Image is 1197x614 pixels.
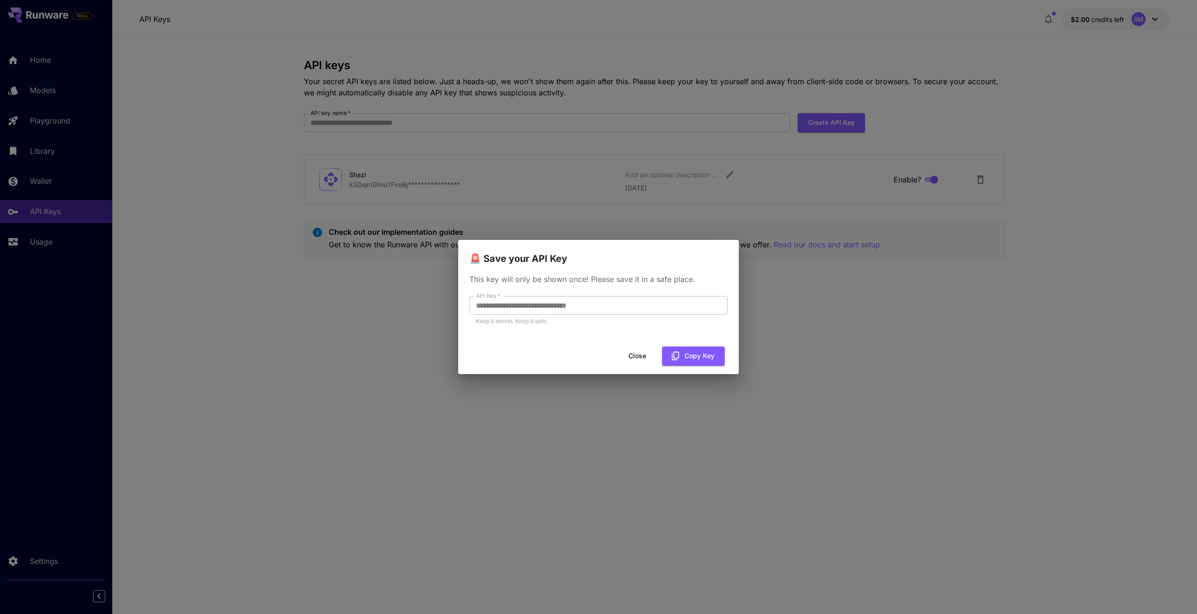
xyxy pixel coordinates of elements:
p: This key will only be shown once! Please save it in a safe place. [469,274,728,285]
h2: 🚨 Save your API Key [458,240,739,266]
button: Copy Key [662,347,725,366]
p: Keep it secret. Keep it safe. [476,317,721,326]
button: Close [616,347,658,366]
label: API Key [476,292,500,300]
